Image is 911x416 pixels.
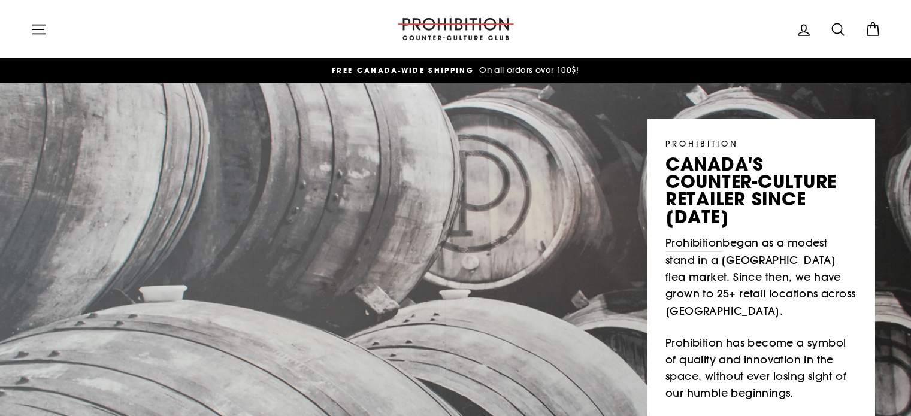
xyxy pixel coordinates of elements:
[665,235,857,320] p: began as a modest stand in a [GEOGRAPHIC_DATA] flea market. Since then, we have grown to 25+ reta...
[665,335,857,402] p: Prohibition has become a symbol of quality and innovation in the space, without ever losing sight...
[665,156,857,226] p: canada's counter-culture retailer since [DATE]
[665,137,857,150] p: PROHIBITION
[332,65,474,75] span: FREE CANADA-WIDE SHIPPING
[396,18,516,40] img: PROHIBITION COUNTER-CULTURE CLUB
[34,64,878,77] a: FREE CANADA-WIDE SHIPPING On all orders over 100$!
[476,65,579,75] span: On all orders over 100$!
[665,235,722,252] a: Prohibition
